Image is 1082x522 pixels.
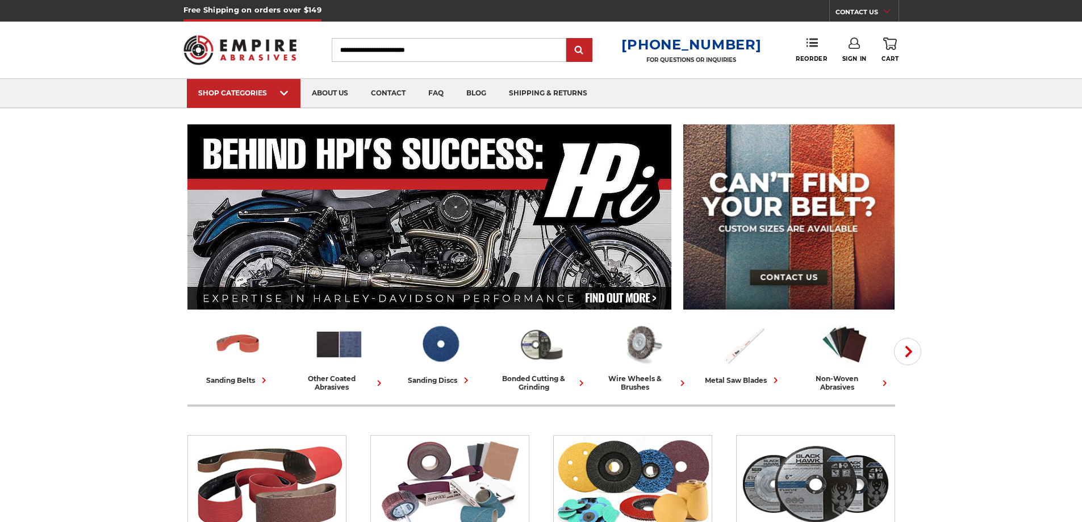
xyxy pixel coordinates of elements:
img: promo banner for custom belts. [683,124,895,310]
a: about us [300,79,360,108]
span: Sign In [842,55,867,62]
div: metal saw blades [705,374,782,386]
span: Reorder [796,55,827,62]
a: other coated abrasives [293,320,385,391]
img: Metal Saw Blades [718,320,768,369]
div: bonded cutting & grinding [495,374,587,391]
img: Banner for an interview featuring Horsepower Inc who makes Harley performance upgrades featured o... [187,124,672,310]
img: Other Coated Abrasives [314,320,364,369]
div: wire wheels & brushes [596,374,688,391]
a: Cart [882,37,899,62]
img: Sanding Belts [213,320,263,369]
img: Bonded Cutting & Grinding [516,320,566,369]
span: Cart [882,55,899,62]
div: SHOP CATEGORIES [198,89,289,97]
img: Wire Wheels & Brushes [617,320,667,369]
div: sanding belts [206,374,270,386]
img: Sanding Discs [415,320,465,369]
a: metal saw blades [697,320,789,386]
a: bonded cutting & grinding [495,320,587,391]
a: sanding belts [192,320,284,386]
a: Reorder [796,37,827,62]
div: non-woven abrasives [799,374,891,391]
button: Next [894,338,921,365]
a: [PHONE_NUMBER] [621,36,761,53]
img: Non-woven Abrasives [820,320,870,369]
p: FOR QUESTIONS OR INQUIRIES [621,56,761,64]
a: blog [455,79,498,108]
a: CONTACT US [835,6,899,22]
div: other coated abrasives [293,374,385,391]
a: sanding discs [394,320,486,386]
a: contact [360,79,417,108]
div: sanding discs [408,374,472,386]
img: Empire Abrasives [183,28,297,72]
a: faq [417,79,455,108]
a: non-woven abrasives [799,320,891,391]
a: wire wheels & brushes [596,320,688,391]
a: shipping & returns [498,79,599,108]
